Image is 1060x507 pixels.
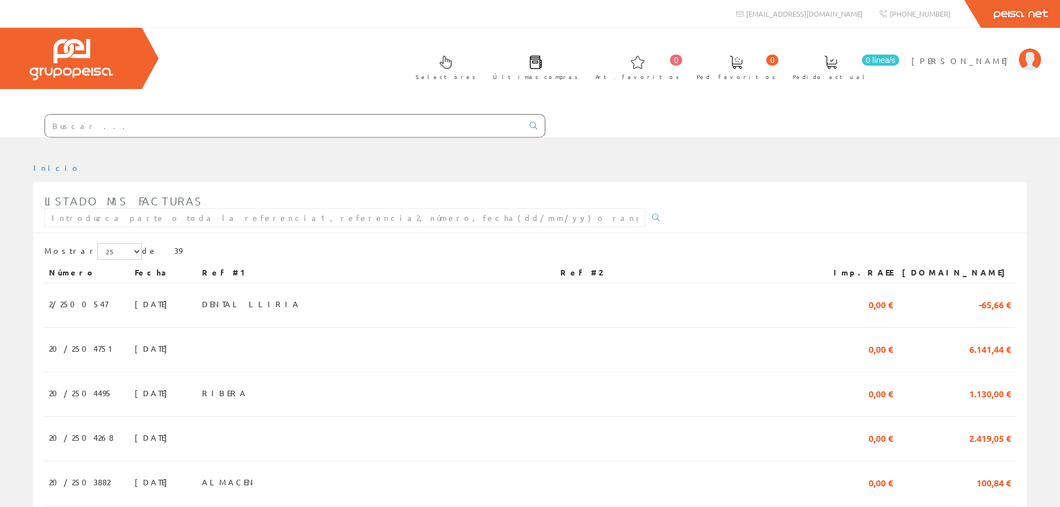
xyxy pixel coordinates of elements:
[977,472,1011,491] span: 100,84 €
[135,339,173,358] span: [DATE]
[45,194,203,208] span: Listado mis facturas
[890,9,950,18] span: [PHONE_NUMBER]
[135,472,173,491] span: [DATE]
[29,39,113,80] img: Grupo Peisa
[49,294,108,313] span: 2/2500547
[969,383,1011,402] span: 1.130,00 €
[49,472,110,491] span: 20/2503882
[969,428,1011,447] span: 2.419,05 €
[979,294,1011,313] span: -65,66 €
[45,243,142,260] label: Mostrar
[135,294,173,313] span: [DATE]
[911,55,1013,66] span: [PERSON_NAME]
[45,243,1015,263] div: de 39
[416,71,476,82] span: Selectores
[911,46,1041,57] a: [PERSON_NAME]
[766,55,778,66] span: 0
[45,263,130,283] th: Número
[405,46,481,87] a: Selectores
[670,55,682,66] span: 0
[33,163,81,173] a: Inicio
[198,263,556,283] th: Ref #1
[493,71,578,82] span: Últimas compras
[697,71,776,82] span: Ped. favoritos
[202,294,300,313] span: DENTAL LLIRIA
[746,9,862,18] span: [EMAIL_ADDRESS][DOMAIN_NAME]
[49,383,112,402] span: 20/2504495
[49,339,117,358] span: 20/2504751
[595,71,679,82] span: Art. favoritos
[862,55,899,66] span: 0 línea/s
[814,263,898,283] th: Imp.RAEE
[45,208,645,227] input: Introduzca parte o toda la referencia1, referencia2, número, fecha(dd/mm/yy) o rango de fechas(dd...
[869,339,893,358] span: 0,00 €
[869,383,893,402] span: 0,00 €
[135,383,173,402] span: [DATE]
[898,263,1015,283] th: [DOMAIN_NAME]
[97,243,142,260] select: Mostrar
[45,115,523,137] input: Buscar ...
[556,263,814,283] th: Ref #2
[969,339,1011,358] span: 6.141,44 €
[135,428,173,447] span: [DATE]
[869,472,893,491] span: 0,00 €
[130,263,198,283] th: Fecha
[202,472,256,491] span: ALMACEN
[482,46,584,87] a: Últimas compras
[869,428,893,447] span: 0,00 €
[49,428,114,447] span: 20/2504268
[793,71,869,82] span: Pedido actual
[869,294,893,313] span: 0,00 €
[202,383,248,402] span: RIBERA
